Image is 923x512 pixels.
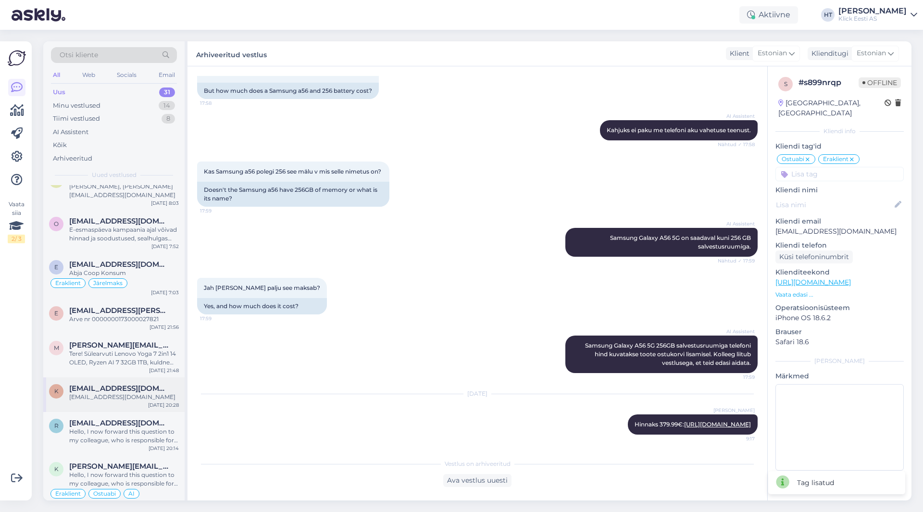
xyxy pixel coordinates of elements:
div: [PERSON_NAME], [PERSON_NAME][EMAIL_ADDRESS][DOMAIN_NAME] [69,182,179,200]
span: Estonian [758,48,787,59]
div: [DATE] 20:28 [148,401,179,409]
p: Kliendi nimi [775,185,904,195]
span: elenamerila1@gmail.com [69,260,169,269]
div: Kliendi info [775,127,904,136]
div: Arhiveeritud [53,154,92,163]
a: [URL][DOMAIN_NAME] [775,278,851,287]
span: Estonian [857,48,886,59]
span: k [54,387,59,395]
p: Kliendi tag'id [775,141,904,151]
a: [PERSON_NAME]Klick Eesti AS [838,7,917,23]
span: AI Assistent [719,112,755,120]
div: Tere! Sülearvuti Lenovo Yoga 7 2in1 14 OLED, Ryzen AI 7 32GB 1TB, kuldne tootekirjelduses ei ole ... [69,350,179,367]
div: Klienditugi [808,49,848,59]
span: AI Assistent [719,220,755,227]
div: AI Assistent [53,127,88,137]
span: Eraklient [55,280,81,286]
div: 14 [159,101,175,111]
span: Eraklient [55,491,81,497]
span: r [54,422,59,429]
span: 9:17 [719,435,755,442]
div: Email [157,69,177,81]
div: Abja Coop Konsum [69,269,179,277]
p: Operatsioonisüsteem [775,303,904,313]
span: margit@piraat.ee [69,341,169,350]
div: Klick Eesti AS [838,15,907,23]
span: Kas Samsung a56 polegi 256 see mälu v mis selle nimetus on? [204,168,381,175]
div: [DATE] 20:14 [149,445,179,452]
span: Eraklient [823,156,848,162]
span: kevin.patrael@palamuse.edu.ee [69,462,169,471]
span: Nähtud ✓ 17:59 [718,257,755,264]
span: Samsung Galaxy A56 5G 256GB salvestusruumiga telefoni hind kuvatakse toote ostukorvi lisamisel. K... [585,342,752,366]
span: Hinnaks 379.99€: [635,421,751,428]
p: Kliendi email [775,216,904,226]
div: # s899nrqp [798,77,859,88]
p: Kliendi telefon [775,240,904,250]
div: [EMAIL_ADDRESS][DOMAIN_NAME] [69,393,179,401]
p: Vaata edasi ... [775,290,904,299]
div: Klient [726,49,749,59]
span: rusikas76@gmail.com [69,419,169,427]
div: [PERSON_NAME] [838,7,907,15]
div: [PERSON_NAME] [775,357,904,365]
span: Nähtud ✓ 17:58 [718,141,755,148]
div: [DATE] 7:03 [151,289,179,296]
span: AI [128,491,135,497]
div: Web [80,69,97,81]
p: Klienditeekond [775,267,904,277]
input: Lisa nimi [776,200,893,210]
span: Samsung Galaxy A56 5G on saadaval kuni 256 GB salvestusruumiga. [610,234,752,250]
div: [DATE] 8:03 [151,200,179,207]
span: Otsi kliente [60,50,98,60]
div: E-esmaspäeva kampaania ajal võivad hinnad ja soodustused, sealhulgas tarne tingimused, erineda ta... [69,225,179,243]
img: Askly Logo [8,49,26,67]
div: 8 [162,114,175,124]
p: Märkmed [775,371,904,381]
div: 2 / 3 [8,235,25,243]
input: Lisa tag [775,167,904,181]
div: Tag lisatud [797,478,834,488]
span: Ostuabi [782,156,804,162]
span: Vestlus on arhiveeritud [445,460,511,468]
div: Doesn't the Samsung a56 have 256GB of memory or what is its name? [197,182,389,207]
p: Brauser [775,327,904,337]
div: Ava vestlus uuesti [443,474,511,487]
div: [DATE] [197,389,758,398]
span: Ostuabi [93,491,116,497]
div: Socials [115,69,138,81]
span: k [54,465,59,473]
div: Hello, I now forward this question to my colleague, who is responsible for this. The reply will b... [69,427,179,445]
div: But how much does a Samsung a56 and 256 battery cost? [197,83,379,99]
span: ordna7@hotmail.com [69,217,169,225]
span: Jah [PERSON_NAME] palju see maksab? [204,284,320,291]
span: e [54,263,58,271]
div: Aktiivne [739,6,798,24]
div: Kõik [53,140,67,150]
div: Minu vestlused [53,101,100,111]
span: 17:58 [200,100,236,107]
div: All [51,69,62,81]
div: Uus [53,87,65,97]
div: 31 [159,87,175,97]
div: [GEOGRAPHIC_DATA], [GEOGRAPHIC_DATA] [778,98,885,118]
span: [PERSON_NAME] [713,407,755,414]
div: Küsi telefoninumbrit [775,250,853,263]
span: s [784,80,787,87]
div: [DATE] 21:56 [150,324,179,331]
p: Safari 18.6 [775,337,904,347]
p: iPhone OS 18.6.2 [775,313,904,323]
span: 17:59 [200,207,236,214]
div: Vaata siia [8,200,25,243]
div: Tiimi vestlused [53,114,100,124]
div: Hello, I now forward this question to my colleague, who is responsible for this. The reply will b... [69,471,179,488]
span: Kahjuks ei paku me telefoni aku vahetuse teenust. [607,126,751,134]
div: [DATE] 7:52 [151,243,179,250]
span: 17:59 [719,374,755,381]
span: 17:59 [200,315,236,322]
div: [DATE] 21:48 [149,367,179,374]
div: HT [821,8,835,22]
span: egon.kramp@gmail.com [69,306,169,315]
a: [URL][DOMAIN_NAME] [684,421,751,428]
span: Uued vestlused [92,171,137,179]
